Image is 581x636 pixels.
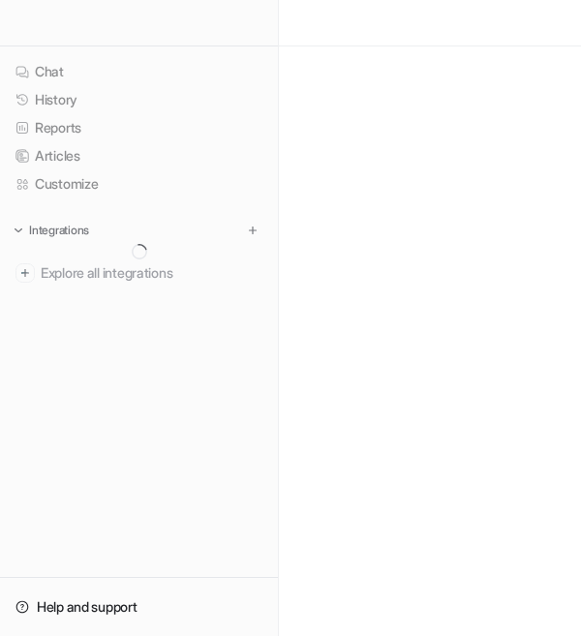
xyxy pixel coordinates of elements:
img: explore all integrations [15,263,35,283]
a: Articles [8,142,270,169]
button: Integrations [8,221,95,240]
span: Explore all integrations [41,257,262,288]
a: Help and support [8,593,270,621]
a: History [8,86,270,113]
a: Explore all integrations [8,259,270,287]
a: Customize [8,170,270,197]
img: menu_add.svg [246,224,260,237]
p: Integrations [29,223,89,238]
a: Reports [8,114,270,141]
img: expand menu [12,224,25,237]
a: Chat [8,58,270,85]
